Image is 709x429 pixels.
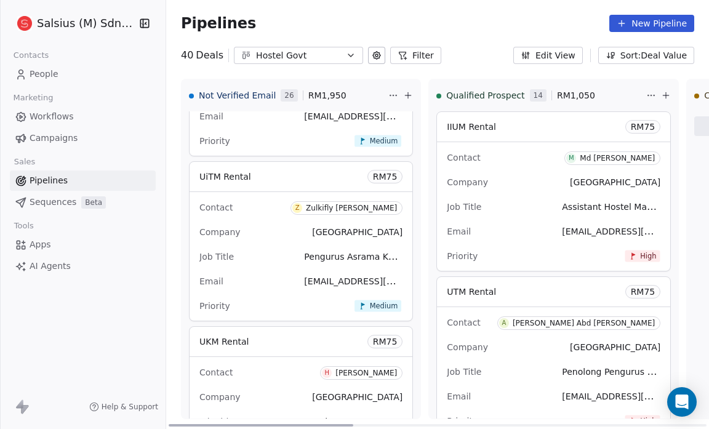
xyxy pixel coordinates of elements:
span: Email [447,391,471,401]
span: Contact [199,367,233,377]
span: Assistant Hostel Manager [562,201,671,212]
span: Pipelines [181,15,256,32]
span: Pengurus Asrama Kanan [304,251,409,262]
span: Job Title [199,252,234,262]
a: Apps [10,235,156,255]
span: Company [447,177,488,187]
span: People [30,68,58,81]
a: AI Agents [10,256,156,276]
div: Md [PERSON_NAME] [580,154,655,162]
div: A [502,318,506,328]
div: Qualified Prospect14RM1,050 [436,79,644,111]
div: Hostel Govt [256,49,341,62]
button: Edit View [513,47,583,64]
div: [PERSON_NAME] Abd [PERSON_NAME] [513,319,655,327]
span: RM 75 [631,121,655,133]
span: Job Title [447,367,481,377]
a: People [10,64,156,84]
span: Email [199,111,223,121]
span: [EMAIL_ADDRESS][DOMAIN_NAME] [304,275,455,287]
span: High [640,416,656,425]
span: Priority [199,301,230,311]
a: Campaigns [10,128,156,148]
span: Priority [447,416,478,426]
span: Penolong Pengurus Asrama [562,366,680,377]
span: RM 75 [373,335,398,348]
span: UiTM Rental [199,172,251,182]
div: Open Intercom Messenger [667,387,697,417]
span: Contact [447,153,480,162]
span: RM 1,950 [308,89,346,102]
span: Job Title [199,417,234,427]
img: logo%20salsius.png [17,16,32,31]
span: Contacts [8,46,54,65]
span: AI Agents [30,260,71,273]
a: Workflows [10,106,156,127]
span: High [640,251,656,260]
span: Priority [447,251,478,261]
div: Not Verified Email26RM1,950 [189,79,386,111]
span: RM 1,050 [557,89,595,102]
span: [GEOGRAPHIC_DATA] [570,177,660,187]
span: RM 75 [631,286,655,298]
span: Contact [199,202,233,212]
button: Salsius (M) Sdn Bhd [15,13,131,34]
span: Salsius (M) Sdn Bhd [37,15,136,31]
span: Email [199,276,223,286]
span: Deals [196,48,223,63]
span: [GEOGRAPHIC_DATA] [312,392,403,402]
span: Not Verified Email [199,89,276,102]
div: Zulkifly [PERSON_NAME] [306,204,397,212]
span: Priority [199,136,230,146]
span: 26 [281,89,297,102]
span: [EMAIL_ADDRESS][DOMAIN_NAME] [304,110,455,122]
span: Sequences [30,196,76,209]
span: Campaigns [30,132,78,145]
span: Workflows [30,110,74,123]
a: SequencesBeta [10,192,156,212]
span: Email [447,227,471,236]
span: Sales [9,153,41,171]
div: M [569,153,574,163]
span: Qualified Prospect [446,89,524,102]
div: [PERSON_NAME] [335,369,397,377]
span: IIUM Rental [447,122,496,132]
span: Company [447,342,488,352]
span: Tools [9,217,39,235]
a: Help & Support [89,402,158,412]
span: Marketing [8,89,58,107]
span: Medium [370,301,398,310]
div: IIUM RentalRM75ContactMMd [PERSON_NAME]Company[GEOGRAPHIC_DATA]Job TitleAssistant Hostel ManagerE... [436,111,671,271]
div: UiTM RentalRM75ContactZZulkifly [PERSON_NAME]Company[GEOGRAPHIC_DATA]Job TitlePengurus Asrama Kan... [189,161,413,321]
span: UKM Rental [199,337,249,347]
a: Pipelines [10,170,156,191]
div: Z [295,203,300,213]
button: New Pipeline [609,15,694,32]
div: 40 [181,48,223,63]
span: Job Title [447,202,481,212]
button: Filter [390,47,441,64]
span: Pipelines [30,174,68,187]
span: 14 [530,89,547,102]
span: Beta [81,196,106,209]
span: Apps [30,238,51,251]
span: [GEOGRAPHIC_DATA] [570,342,660,352]
span: [GEOGRAPHIC_DATA] [312,227,403,237]
span: Medium [370,136,398,145]
div: H [324,368,329,378]
span: UTM Rental [447,287,496,297]
button: Sort: Deal Value [598,47,694,64]
span: Contact [447,318,480,327]
span: RM 75 [373,170,398,183]
span: Company [199,227,241,237]
span: Company [199,392,241,402]
span: Help & Support [102,402,158,412]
